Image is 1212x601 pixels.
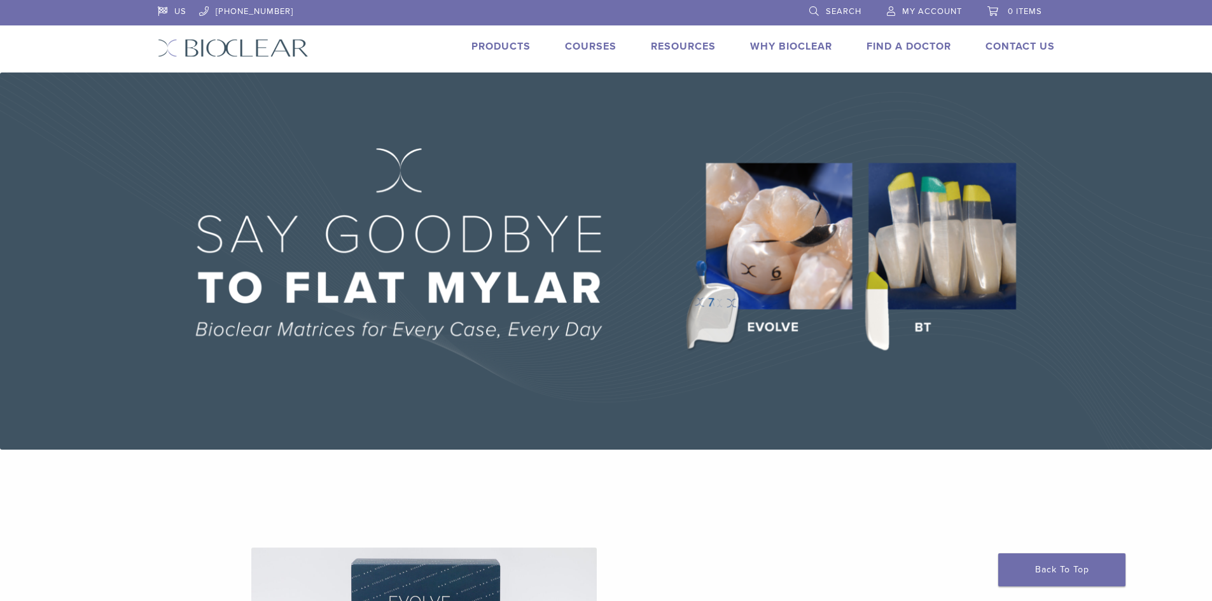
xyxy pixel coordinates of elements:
[651,40,716,53] a: Resources
[471,40,531,53] a: Products
[826,6,861,17] span: Search
[986,40,1055,53] a: Contact Us
[902,6,962,17] span: My Account
[1008,6,1042,17] span: 0 items
[998,553,1125,586] a: Back To Top
[867,40,951,53] a: Find A Doctor
[750,40,832,53] a: Why Bioclear
[565,40,616,53] a: Courses
[158,39,309,57] img: Bioclear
